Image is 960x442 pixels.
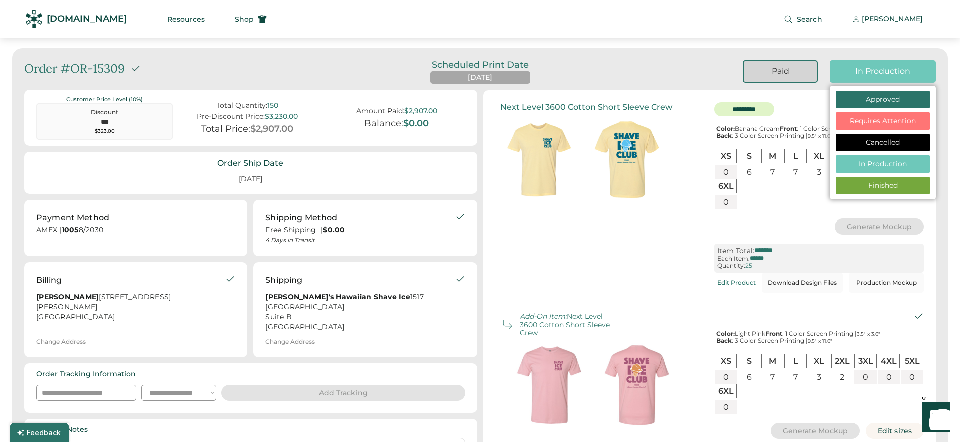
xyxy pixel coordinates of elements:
strong: Back [716,132,732,139]
div: Free Shipping | [265,225,455,235]
div: Light Pink : 1 Color Screen Printing | : 3 Color Screen Printing | [714,330,924,345]
div: 5XL [901,354,923,368]
div: Next Level 3600 Cotton Short Sleeve Crew [520,312,620,337]
div: Quantity: [717,262,745,269]
button: Search [772,9,834,29]
button: Generate Mockup [835,218,924,235]
div: Balance: [364,118,403,129]
strong: $0.00 [323,225,345,234]
div: $0.00 [403,118,429,129]
div: Finished [845,181,921,191]
div: Billing [36,274,62,286]
div: AMEX | 8/2030 [36,225,235,238]
strong: Front [780,125,797,132]
div: 6 [738,165,760,179]
div: 6 [738,370,760,384]
div: Change Address [36,338,86,345]
div: 3 [808,165,830,179]
div: Customer Price Level (10%) [36,96,173,103]
div: M [761,149,784,163]
div: $2,907.00 [404,107,437,115]
div: Pre-Discount Price: [197,112,265,121]
div: Cancelled [845,138,921,148]
em: Add-On Item: [520,312,567,321]
div: 25 [745,262,752,269]
div: Next Level 3600 Cotton Short Sleeve Crew [500,102,672,112]
div: XL [808,149,830,163]
div: 0 [901,370,923,384]
div: 0 [878,370,900,384]
strong: Color: [716,125,735,132]
div: $2,907.00 [250,124,293,135]
div: Banana Cream : 1 Color Screen Printing | : 3 Color Screen Printing | [714,125,924,140]
div: Order Ship Date [217,158,283,169]
iframe: Front Chat [912,397,955,440]
div: 6XL [715,179,737,193]
div: Requires Attention [845,116,921,126]
div: L [784,149,807,163]
button: Shop [223,9,279,29]
button: Edit sizes [866,423,924,439]
div: S [738,149,760,163]
div: 4 Days in Transit [265,236,455,244]
font: 9.5" x 11.6" [808,338,832,344]
strong: Front [765,330,782,337]
button: Add Tracking [221,385,465,401]
font: 9.5" x 11.6" [808,133,832,139]
div: L [784,354,807,368]
div: Scheduled Print Date [418,60,543,69]
div: Total Price: [201,124,250,135]
div: [DATE] [468,73,492,83]
button: Generate Mockup [771,423,860,439]
div: 3XL [854,354,877,368]
strong: [PERSON_NAME] [36,292,99,301]
div: S [738,354,760,368]
div: Edit Product [717,279,756,286]
div: Total Quantity: [216,101,267,110]
div: 0 [715,370,737,384]
div: $3,230.00 [265,112,298,121]
div: Paid [756,66,805,77]
div: 6XL [715,384,737,398]
button: Download Design Files [762,273,843,293]
span: Search [797,16,822,23]
span: Shop [235,16,254,23]
div: 150 [267,101,278,110]
div: 0 [715,165,737,179]
div: 7 [784,165,807,179]
div: XS [715,354,737,368]
div: Item Total: [717,247,754,255]
div: XL [808,354,830,368]
div: 2 [831,370,854,384]
div: M [761,354,784,368]
div: 0 [715,400,737,414]
div: Shipping Method [265,212,337,224]
div: 4XL [878,354,900,368]
img: generate-image [505,341,593,429]
strong: [PERSON_NAME]'s Hawaiian Shave Ice [265,292,410,301]
strong: Back [716,337,732,344]
div: XS [715,149,737,163]
strong: Color: [716,330,735,337]
div: 2XL [831,354,854,368]
div: Discount [43,108,166,117]
div: 3 [808,370,830,384]
div: Approved [845,95,921,105]
div: 7 [761,165,784,179]
div: 7 [784,370,807,384]
img: generate-image [583,116,671,203]
div: 0 [854,370,877,384]
div: Order #OR-15309 [24,60,125,77]
strong: 1005 [62,225,79,234]
img: generate-image [593,341,681,429]
img: Rendered Logo - Screens [25,10,43,28]
div: 7 [761,370,784,384]
div: [DOMAIN_NAME] [47,13,127,25]
div: In Production [845,159,921,169]
font: 3.5" x 3.6" [857,331,880,337]
div: Payment Method [36,212,109,224]
div: [PERSON_NAME] [862,14,923,24]
div: 1517 [GEOGRAPHIC_DATA] Suite B [GEOGRAPHIC_DATA] [265,292,455,332]
div: [STREET_ADDRESS][PERSON_NAME] [GEOGRAPHIC_DATA] [36,292,225,322]
button: Production Mockup [849,273,924,293]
